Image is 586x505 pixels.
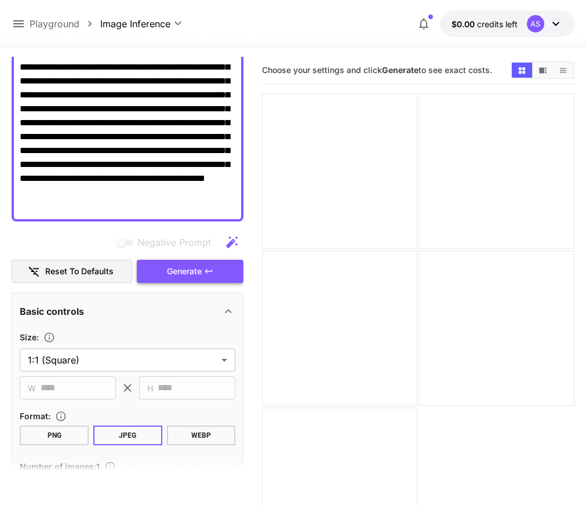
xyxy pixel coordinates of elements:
[20,426,89,445] button: PNG
[147,382,153,395] span: H
[20,304,84,318] p: Basic controls
[50,410,71,422] button: Choose the file format for the output image.
[167,264,202,279] span: Generate
[93,426,162,445] button: JPEG
[28,353,217,367] span: 1:1 (Square)
[20,332,39,342] span: Size :
[39,332,60,343] button: Adjust the dimensions of the generated image by specifying its width and height in pixels, or sel...
[167,426,236,445] button: WEBP
[452,19,477,29] span: $0.00
[100,17,170,31] span: Image Inference
[512,63,532,78] button: Show images in grid view
[452,18,518,30] div: $0.00
[12,260,132,284] button: Reset to defaults
[137,260,243,284] button: Generate
[262,65,492,75] span: Choose your settings and click to see exact costs.
[30,17,79,31] a: Playground
[28,382,36,395] span: W
[553,63,573,78] button: Show images in list view
[30,17,100,31] nav: breadcrumb
[20,297,235,325] div: Basic controls
[477,19,518,29] span: credits left
[511,61,574,79] div: Show images in grid viewShow images in video viewShow images in list view
[114,235,220,249] span: Negative prompts are not compatible with the selected model.
[533,63,553,78] button: Show images in video view
[440,10,574,37] button: $0.00AS
[527,15,544,32] div: AS
[382,65,418,75] b: Generate
[20,411,50,421] span: Format :
[137,235,211,249] span: Negative Prompt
